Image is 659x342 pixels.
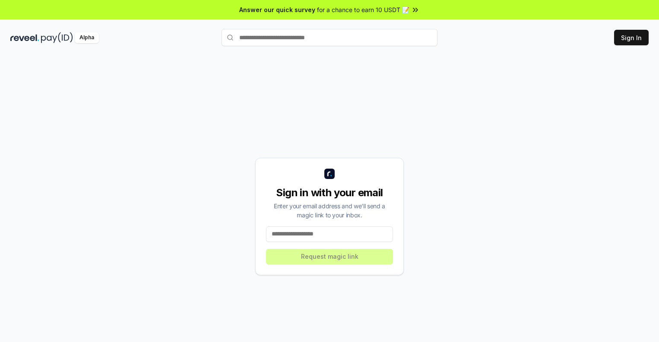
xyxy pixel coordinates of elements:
[266,201,393,220] div: Enter your email address and we’ll send a magic link to your inbox.
[75,32,99,43] div: Alpha
[266,186,393,200] div: Sign in with your email
[324,169,335,179] img: logo_small
[614,30,649,45] button: Sign In
[317,5,409,14] span: for a chance to earn 10 USDT 📝
[10,32,39,43] img: reveel_dark
[239,5,315,14] span: Answer our quick survey
[41,32,73,43] img: pay_id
